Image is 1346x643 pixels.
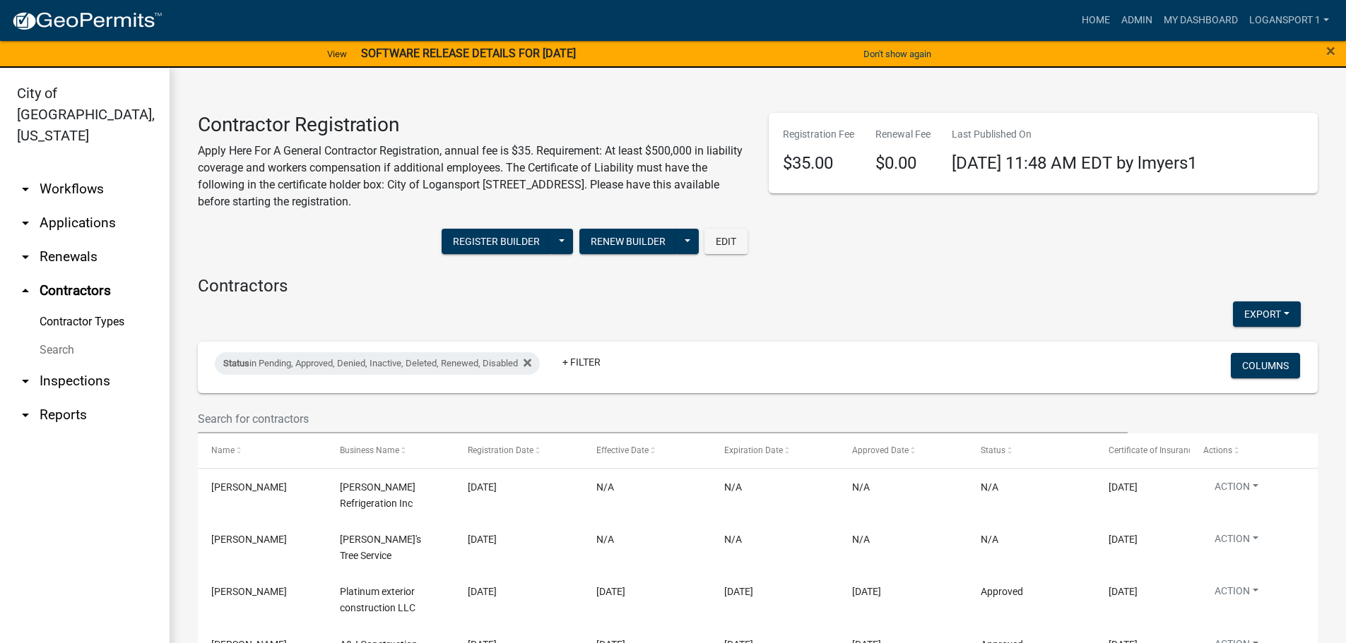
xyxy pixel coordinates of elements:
[1095,433,1189,467] datatable-header-cell: Certificate of Insurance Expiration
[981,586,1023,597] span: Approved
[783,127,854,142] p: Registration Fee
[340,445,399,455] span: Business Name
[1203,531,1270,552] button: Action
[1158,7,1244,34] a: My Dashboard
[340,586,415,613] span: Platinum exterior construction LLC
[442,229,551,254] button: Register Builder
[852,586,881,597] span: 09/08/2025
[596,586,625,597] span: 09/08/2025
[17,181,34,198] i: arrow_drop_down
[579,229,677,254] button: Renew Builder
[981,481,998,493] span: N/A
[858,42,937,66] button: Don't show again
[596,481,614,493] span: N/A
[952,127,1197,142] p: Last Published On
[1109,445,1238,455] span: Certificate of Insurance Expiration
[1244,7,1335,34] a: Logansport 1
[981,534,998,545] span: N/A
[1190,433,1318,467] datatable-header-cell: Actions
[1076,7,1116,34] a: Home
[981,445,1005,455] span: Status
[17,248,34,265] i: arrow_drop_down
[783,153,854,174] h4: $35.00
[468,586,497,597] span: 09/05/2025
[724,534,742,545] span: N/A
[211,481,287,493] span: Burniston, Raymond Raymond
[724,445,783,455] span: Expiration Date
[1109,586,1138,597] span: 05/23/2026
[551,349,612,375] a: + Filter
[211,445,235,455] span: Name
[1203,445,1232,455] span: Actions
[223,358,249,368] span: Status
[1203,584,1270,604] button: Action
[340,534,421,561] span: Jay's Tree Service
[582,433,710,467] datatable-header-cell: Effective Date
[198,404,1128,433] input: Search for contractors
[1326,42,1335,59] button: Close
[875,153,931,174] h4: $0.00
[468,445,533,455] span: Registration Date
[839,433,967,467] datatable-header-cell: Approved Date
[454,433,582,467] datatable-header-cell: Registration Date
[596,445,649,455] span: Effective Date
[596,534,614,545] span: N/A
[198,143,748,210] p: Apply Here For A General Contractor Registration, annual fee is $35. Requirement: At least $500,0...
[1326,41,1335,61] span: ×
[1233,301,1301,327] button: Export
[852,534,870,545] span: N/A
[361,47,576,60] strong: SOFTWARE RELEASE DETAILS FOR [DATE]
[468,481,497,493] span: 09/09/2025
[468,534,497,545] span: 09/08/2025
[17,407,34,423] i: arrow_drop_down
[1109,534,1138,545] span: 08/18/2026
[17,282,34,299] i: arrow_drop_up
[340,481,415,509] span: Fisher Refrigeration Inc
[852,481,870,493] span: N/A
[704,229,748,254] button: Edit
[17,215,34,232] i: arrow_drop_down
[198,276,1318,296] h4: Contractors
[1203,479,1270,500] button: Action
[724,586,753,597] span: 05/26/2026
[1109,481,1138,493] span: 09/09/2026
[198,113,748,137] h3: Contractor Registration
[198,433,326,467] datatable-header-cell: Name
[321,42,353,66] a: View
[211,534,287,545] span: J. Dolores
[967,433,1095,467] datatable-header-cell: Status
[852,445,909,455] span: Approved Date
[17,373,34,390] i: arrow_drop_down
[711,433,839,467] datatable-header-cell: Expiration Date
[215,352,540,375] div: in Pending, Approved, Denied, Inactive, Deleted, Renewed, Disabled
[211,586,287,597] span: joshua
[1231,353,1300,378] button: Columns
[326,433,454,467] datatable-header-cell: Business Name
[875,127,931,142] p: Renewal Fee
[952,153,1197,173] span: [DATE] 11:48 AM EDT by lmyers1
[1116,7,1158,34] a: Admin
[724,481,742,493] span: N/A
